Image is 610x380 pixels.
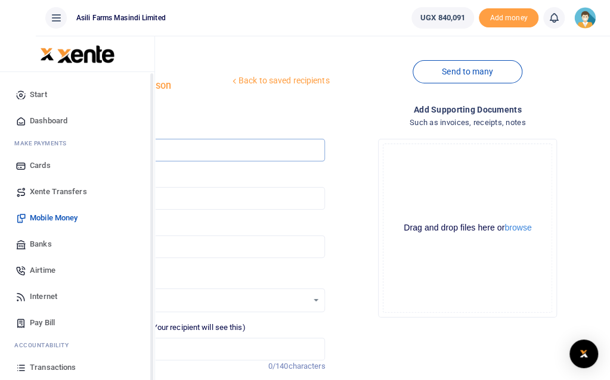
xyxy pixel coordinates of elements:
span: 0/140 [268,362,289,370]
span: ake Payments [20,139,67,148]
span: UGX 840,091 [420,12,465,24]
span: Internet [30,291,57,303]
span: Asili Farms Masindi Limited [72,13,171,23]
a: profile-user [574,7,600,29]
input: Loading name... [60,187,326,210]
span: characters [288,362,325,370]
a: Back to saved recipients [230,70,330,92]
span: countability [23,341,69,350]
input: UGX [60,235,326,258]
span: Cards [30,160,51,172]
div: No options available. [69,294,308,306]
a: Send to many [413,60,522,83]
span: Banks [30,238,52,250]
a: Pay Bill [10,310,145,336]
a: Internet [10,284,145,310]
div: File Uploader [378,139,557,317]
span: Pay Bill [30,317,55,329]
a: Start [10,82,145,108]
div: Open Intercom Messenger [569,339,598,368]
div: Drag and drop files here or [383,222,552,233]
span: Xente Transfers [30,186,87,198]
a: Xente Transfers [10,179,145,205]
span: Mobile Money [30,212,78,224]
img: logo-small [40,47,54,61]
a: Banks [10,231,145,257]
a: Mobile Money [10,205,145,231]
span: Dashboard [30,115,67,127]
li: Wallet ballance [407,7,479,29]
input: Enter phone number [60,139,326,161]
a: Dashboard [10,108,145,134]
input: Enter extra information [60,338,326,360]
h4: Add supporting Documents [335,103,600,116]
span: Start [30,89,47,101]
span: Transactions [30,362,76,373]
li: M [10,134,145,152]
button: browse [504,223,531,232]
span: Airtime [30,264,55,276]
img: profile-user [574,7,596,29]
a: Airtime [10,257,145,284]
a: Cards [10,152,145,179]
li: Toup your wallet [479,8,538,28]
h4: Such as invoices, receipts, notes [335,116,600,129]
li: Ac [10,336,145,354]
a: Add money [479,13,538,21]
img: logo-large [57,45,115,63]
a: UGX 840,091 [411,7,474,29]
a: logo-small logo-large logo-large [40,49,115,58]
span: Add money [479,8,538,28]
